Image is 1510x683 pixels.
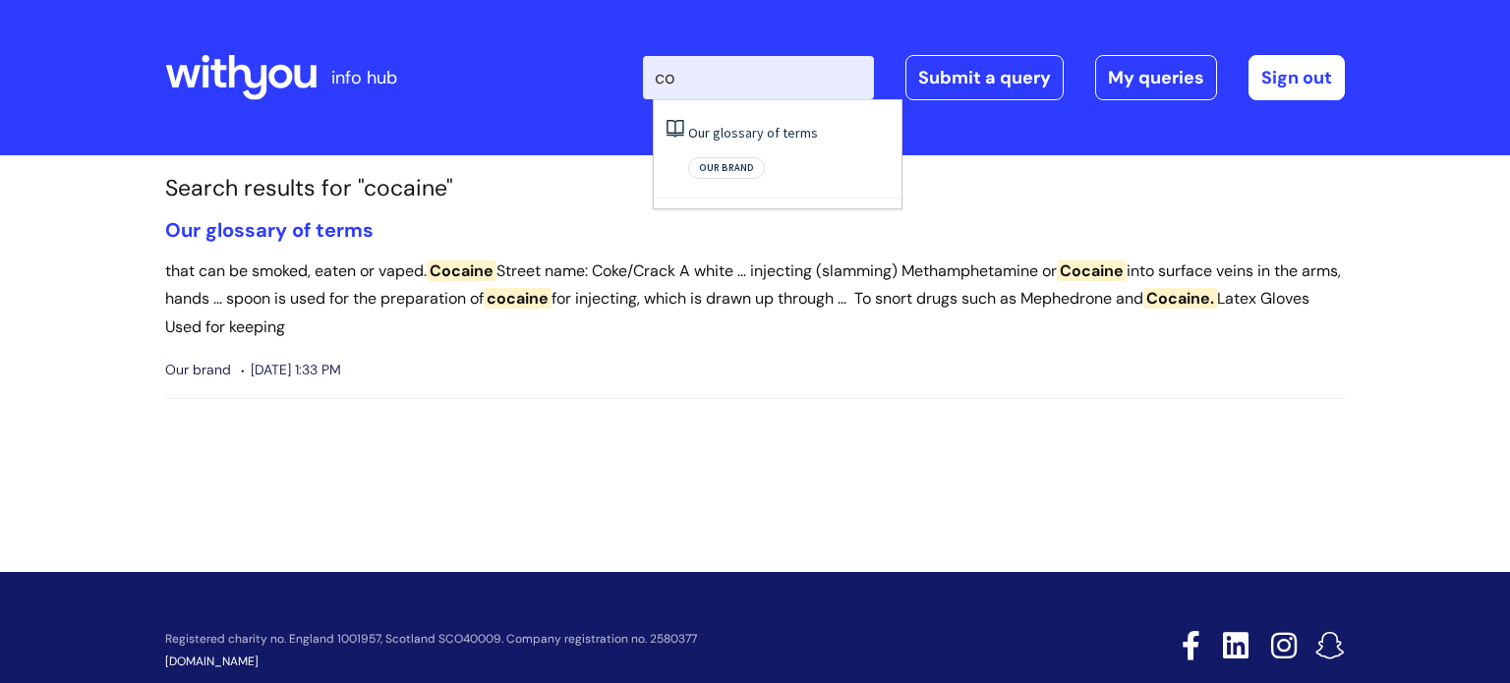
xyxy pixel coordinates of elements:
[688,124,818,142] a: Our glossary of terms
[165,217,374,243] a: Our glossary of terms
[484,288,552,309] span: cocaine
[643,56,874,99] input: Search
[1057,260,1127,281] span: Cocaine
[905,55,1064,100] a: Submit a query
[165,358,231,382] span: Our brand
[241,358,341,382] span: [DATE] 1:33 PM
[331,62,397,93] p: info hub
[1143,288,1217,309] span: Cocaine.
[165,633,1042,646] p: Registered charity no. England 1001957, Scotland SCO40009. Company registration no. 2580377
[1249,55,1345,100] a: Sign out
[427,260,496,281] span: Cocaine
[165,257,1345,342] p: that can be smoked, eaten or vaped. Street name: Coke/Crack A white ... injecting (slamming) Meth...
[165,654,259,669] a: [DOMAIN_NAME]
[165,175,1345,202] h1: Search results for "cocaine"
[688,157,765,179] span: Our brand
[643,55,1345,100] div: | -
[1095,55,1217,100] a: My queries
